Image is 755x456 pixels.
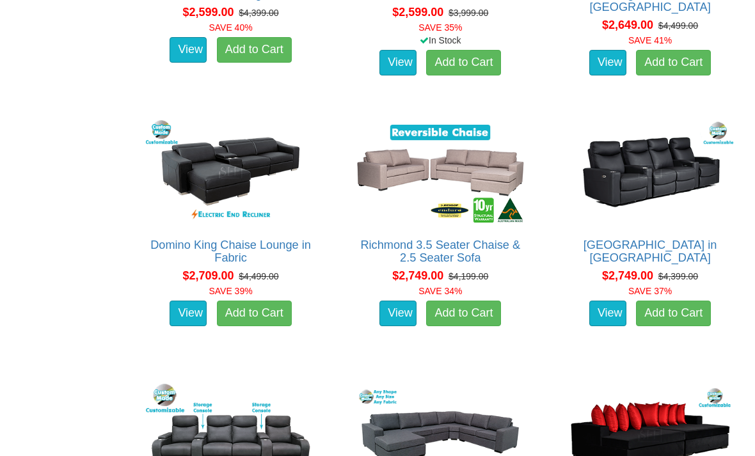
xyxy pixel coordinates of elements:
[426,51,501,76] a: Add to Cart
[352,118,528,226] img: Richmond 3.5 Seater Chaise & 2.5 Seater Sofa
[170,38,207,63] a: View
[636,51,711,76] a: Add to Cart
[182,270,234,283] span: $2,709.00
[392,270,443,283] span: $2,749.00
[602,19,653,32] span: $2,649.00
[602,270,653,283] span: $2,749.00
[658,21,698,31] del: $4,499.00
[628,287,672,297] font: SAVE 37%
[449,8,488,19] del: $3,999.00
[418,287,462,297] font: SAVE 34%
[379,51,417,76] a: View
[449,272,488,282] del: $4,199.00
[342,35,538,47] div: In Stock
[418,23,462,33] font: SAVE 35%
[217,38,292,63] a: Add to Cart
[636,301,711,327] a: Add to Cart
[562,118,738,226] img: Bond Theatre Lounge in Fabric
[589,301,626,327] a: View
[209,287,252,297] font: SAVE 39%
[392,6,443,19] span: $2,599.00
[379,301,417,327] a: View
[170,301,207,327] a: View
[239,272,278,282] del: $4,499.00
[150,239,311,265] a: Domino King Chaise Lounge in Fabric
[209,23,252,33] font: SAVE 40%
[143,118,319,226] img: Domino King Chaise Lounge in Fabric
[182,6,234,19] span: $2,599.00
[658,272,698,282] del: $4,399.00
[239,8,278,19] del: $4,399.00
[217,301,292,327] a: Add to Cart
[426,301,501,327] a: Add to Cart
[584,239,717,265] a: [GEOGRAPHIC_DATA] in [GEOGRAPHIC_DATA]
[628,36,672,46] font: SAVE 41%
[589,51,626,76] a: View
[360,239,520,265] a: Richmond 3.5 Seater Chaise & 2.5 Seater Sofa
